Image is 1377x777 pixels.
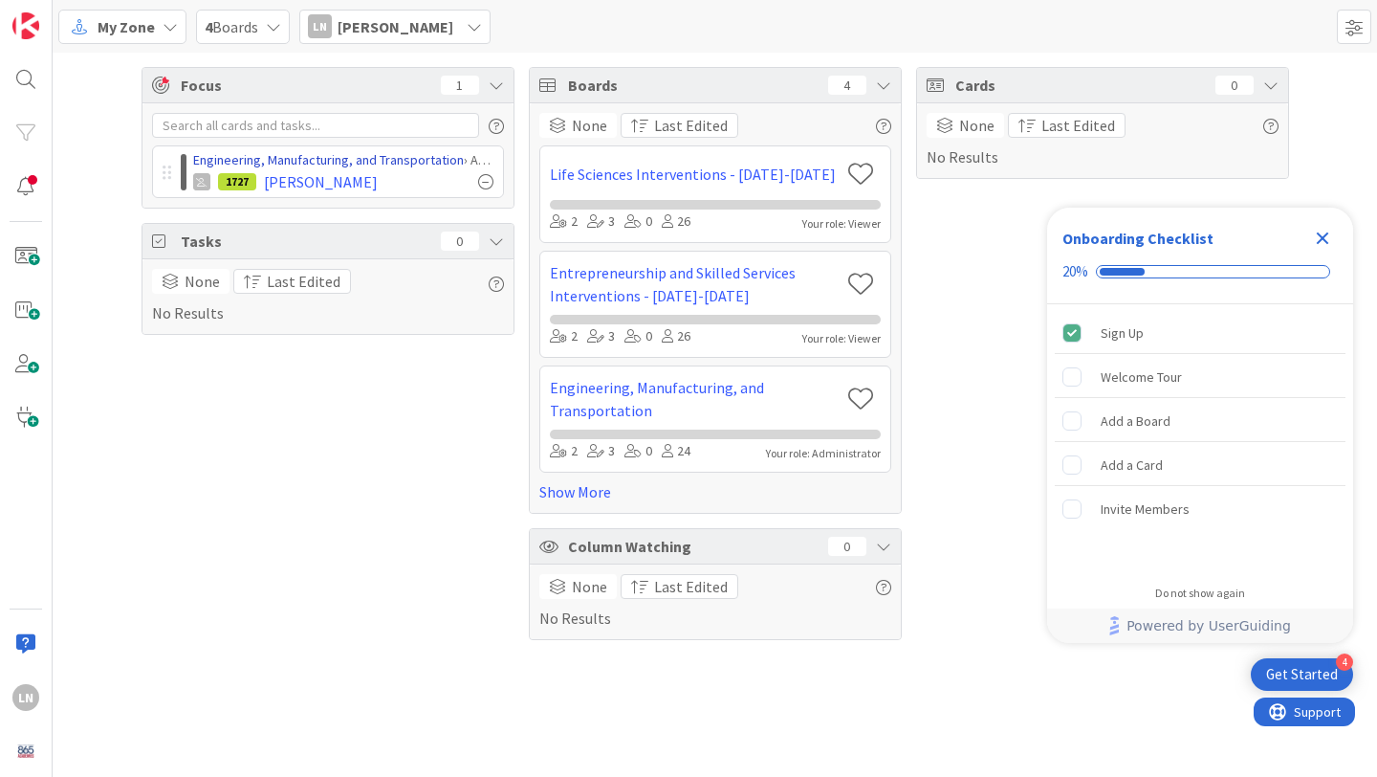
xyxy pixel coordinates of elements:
[621,574,738,599] button: Last Edited
[550,441,578,462] div: 2
[587,326,615,347] div: 3
[1008,113,1126,138] button: Last Edited
[193,151,464,168] a: Engineering, Manufacturing, and Transportation
[539,480,891,503] a: Show More
[1041,114,1115,137] span: Last Edited
[1307,223,1338,254] div: Close Checklist
[12,684,39,711] div: LN
[441,76,479,95] div: 1
[40,3,87,26] span: Support
[218,173,256,190] div: 1727
[572,575,607,598] span: None
[205,15,258,38] span: Boards
[1251,658,1353,691] div: Open Get Started checklist, remaining modules: 4
[1126,614,1291,637] span: Powered by UserGuiding
[802,215,881,233] div: Your role: Viewer
[338,15,453,38] span: [PERSON_NAME]
[205,17,212,36] b: 4
[550,211,578,233] div: 2
[1055,356,1345,398] div: Welcome Tour is incomplete.
[654,114,728,137] span: Last Edited
[152,269,504,324] div: No Results
[441,232,479,251] div: 0
[624,326,652,347] div: 0
[1057,609,1344,643] a: Powered by UserGuiding
[1055,444,1345,486] div: Add a Card is incomplete.
[1062,227,1213,250] div: Onboarding Checklist
[1062,263,1338,280] div: Checklist progress: 20%
[654,575,728,598] span: Last Edited
[1266,665,1338,684] div: Get Started
[264,170,378,193] span: [PERSON_NAME]
[308,14,332,38] div: LN
[1055,488,1345,530] div: Invite Members is incomplete.
[1062,263,1088,280] div: 20%
[621,113,738,138] button: Last Edited
[1155,586,1245,601] div: Do not show again
[624,211,652,233] div: 0
[12,12,39,39] img: Visit kanbanzone.com
[550,163,840,186] a: Life Sciences Interventions - [DATE]-[DATE]
[181,230,431,253] span: Tasks
[802,330,881,347] div: Your role: Viewer
[1101,366,1182,388] div: Welcome Tour
[572,114,607,137] span: None
[152,113,479,138] input: Search all cards and tasks...
[587,441,615,462] div: 3
[955,74,1206,97] span: Cards
[587,211,615,233] div: 3
[662,326,690,347] div: 26
[185,270,220,293] span: None
[550,376,840,422] a: Engineering, Manufacturing, and Transportation
[1101,322,1144,344] div: Sign Up
[1336,654,1353,671] div: 4
[12,738,39,765] img: avatar
[766,445,881,462] div: Your role: Administrator
[927,113,1279,168] div: No Results
[1101,410,1170,433] div: Add a Board
[193,150,493,170] div: › Archive
[539,574,891,630] div: No Results
[662,441,690,462] div: 24
[568,535,819,558] span: Column Watching
[624,441,652,462] div: 0
[828,76,866,95] div: 4
[662,211,690,233] div: 26
[1047,208,1353,643] div: Checklist Container
[568,74,819,97] span: Boards
[98,15,155,38] span: My Zone
[1101,454,1163,477] div: Add a Card
[1047,609,1353,643] div: Footer
[1215,76,1254,95] div: 0
[1101,498,1190,521] div: Invite Members
[828,537,866,556] div: 0
[1055,400,1345,442] div: Add a Board is incomplete.
[267,270,340,293] span: Last Edited
[550,326,578,347] div: 2
[959,114,994,137] span: None
[1047,304,1353,573] div: Checklist items
[233,269,351,294] button: Last Edited
[181,74,426,97] span: Focus
[550,261,840,307] a: Entrepreneurship and Skilled Services Interventions - [DATE]-[DATE]
[1055,312,1345,354] div: Sign Up is complete.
